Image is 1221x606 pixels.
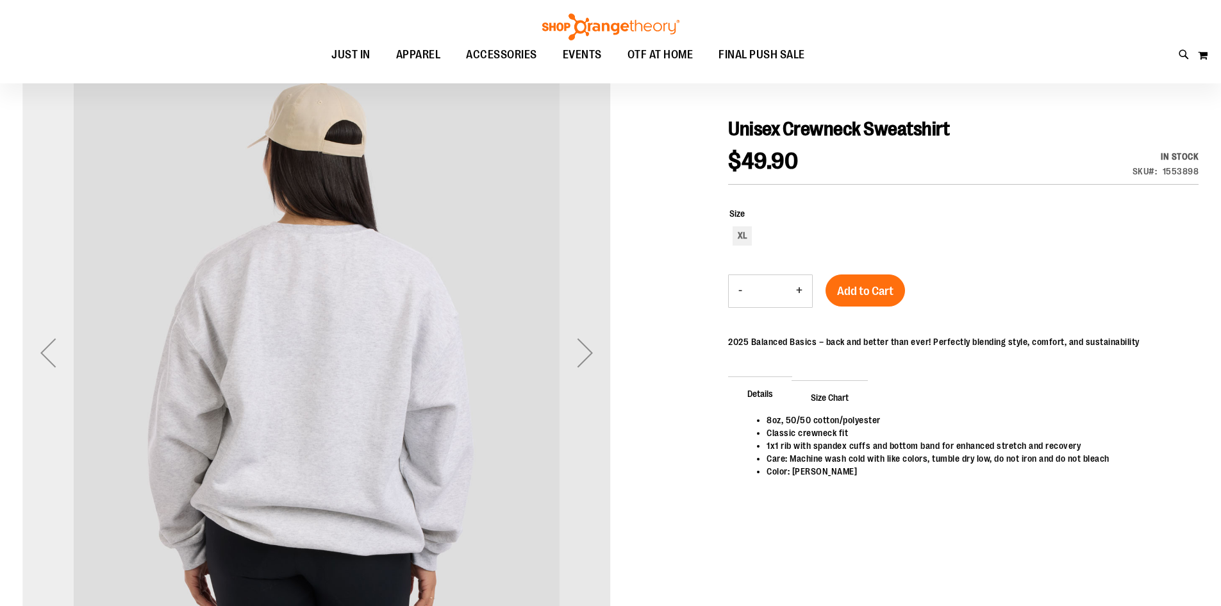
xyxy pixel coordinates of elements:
[728,118,949,140] span: Unisex Crewneck Sweatshirt
[767,439,1186,452] li: 1x1 rib with spandex cuffs and bottom band for enhanced stretch and recovery​
[706,40,818,70] a: FINAL PUSH SALE
[729,275,752,307] button: Decrease product quantity
[615,40,706,70] a: OTF AT HOME
[733,226,752,246] div: XL
[1163,165,1199,178] div: 1553898
[627,40,694,69] span: OTF AT HOME
[466,40,537,69] span: ACCESSORIES
[453,40,550,70] a: ACCESSORIES
[728,148,798,174] span: $49.90
[1133,166,1158,176] strong: SKU
[728,376,792,410] span: Details
[826,274,905,307] button: Add to Cart
[786,275,812,307] button: Increase product quantity
[331,40,370,69] span: JUST IN
[540,13,681,40] img: Shop Orangetheory
[383,40,454,69] a: APPAREL
[729,208,745,219] span: Size
[767,414,1186,426] li: 8oz, 50/50 cotton/polyester​
[792,380,868,414] span: Size Chart
[728,335,1140,348] p: 2025 Balanced Basics – back and better than ever! Perfectly blending style, comfort, and sustaina...
[767,426,1186,439] li: Classic crewneck fit​​
[752,276,786,307] input: Product quantity
[396,40,441,69] span: APPAREL
[1133,150,1199,163] div: In stock
[767,465,1186,478] li: Color: [PERSON_NAME]
[767,452,1186,465] li: Care: Machine wash cold with like colors, tumble dry low, do not iron and do not bleach
[718,40,805,69] span: FINAL PUSH SALE
[319,40,383,70] a: JUST IN
[1133,150,1199,163] div: Availability
[563,40,602,69] span: EVENTS
[550,40,615,70] a: EVENTS
[837,284,893,298] span: Add to Cart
